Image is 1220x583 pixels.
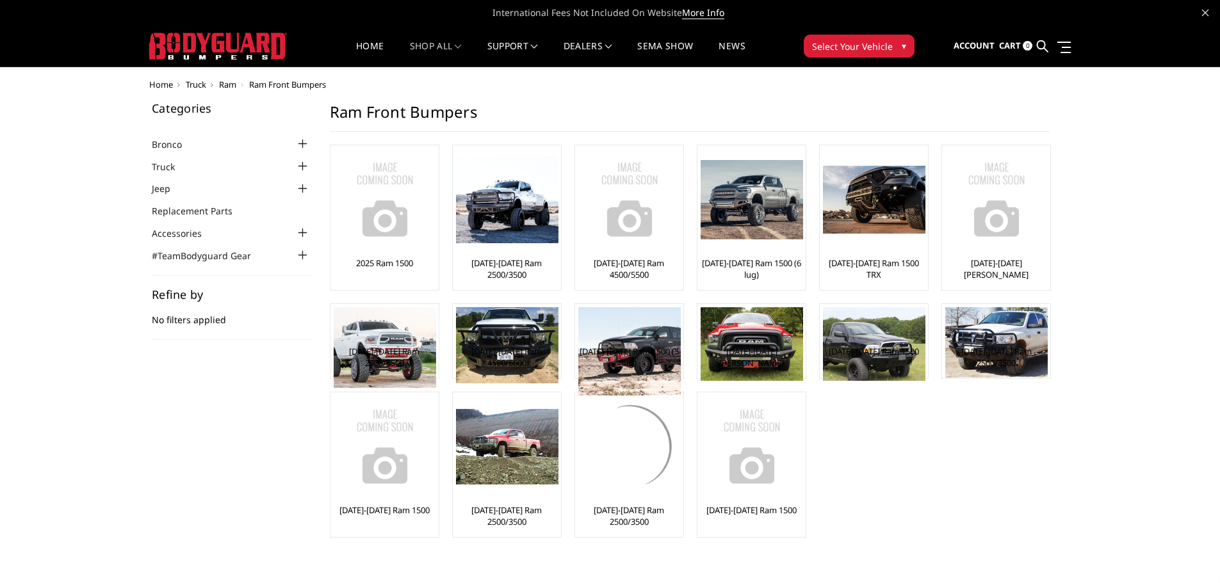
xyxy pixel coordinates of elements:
a: Replacement Parts [152,204,248,218]
a: [DATE]-[DATE] [PERSON_NAME] [701,346,802,369]
span: Account [954,40,995,51]
a: No Image [578,148,680,251]
img: No Image [334,395,436,498]
a: [DATE]-[DATE] Ram 1500 [829,346,919,357]
span: Ram Front Bumpers [249,79,326,90]
a: No Image [334,148,435,251]
a: Ram [219,79,236,90]
span: Cart [999,40,1021,51]
a: [DATE]-[DATE] Ram 1500 (5 lug) [578,346,680,369]
button: Select Your Vehicle [804,35,915,58]
a: Account [954,29,995,63]
a: [DATE]-[DATE] [PERSON_NAME] [945,257,1047,280]
a: [DATE]-[DATE] Ram 1500 [339,504,430,516]
img: No Image [334,148,436,251]
span: Select Your Vehicle [812,40,893,53]
a: News [719,42,745,67]
a: Truck [152,160,191,173]
a: [DATE]-[DATE] Ram 4500/5500 [456,346,558,369]
a: #TeamBodyguard Gear [152,249,267,262]
a: More Info [682,6,724,19]
a: Cart 0 [999,29,1032,63]
span: ▾ [902,39,906,52]
a: Accessories [152,227,218,240]
a: [DATE]-[DATE] Ram 1500 TRX [823,257,925,280]
a: No Image [334,395,435,498]
h1: Ram Front Bumpers [330,102,1050,132]
a: Home [149,79,173,90]
a: [DATE]-[DATE] Ram 2500/3500 [945,346,1047,369]
a: [DATE]-[DATE] Ram 2500/3500 [578,504,680,527]
a: [DATE]-[DATE] Ram 2500/3500 [456,504,558,527]
a: Dealers [564,42,612,67]
div: No filters applied [152,289,311,340]
a: Bronco [152,138,198,151]
img: No Image [701,395,803,498]
a: [DATE]-[DATE] Ram 1500 (6 lug) [701,257,802,280]
a: Truck [186,79,206,90]
img: No Image [578,148,681,251]
a: [DATE]-[DATE] Ram 1500 [706,504,797,516]
img: BODYGUARD BUMPERS [149,33,287,60]
h5: Refine by [152,289,311,300]
a: 2025 Ram 1500 [356,257,413,269]
span: 0 [1023,41,1032,51]
a: [DATE]-[DATE] Ram 2500/3500 [334,346,435,369]
a: SEMA Show [637,42,693,67]
a: No Image [945,148,1047,251]
h5: Categories [152,102,311,114]
a: Support [487,42,538,67]
a: No Image [701,395,802,498]
a: [DATE]-[DATE] Ram 4500/5500 [578,257,680,280]
a: shop all [410,42,462,67]
a: [DATE]-[DATE] Ram 2500/3500 [456,257,558,280]
a: Jeep [152,182,186,195]
a: Home [356,42,384,67]
img: No Image [945,148,1048,251]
